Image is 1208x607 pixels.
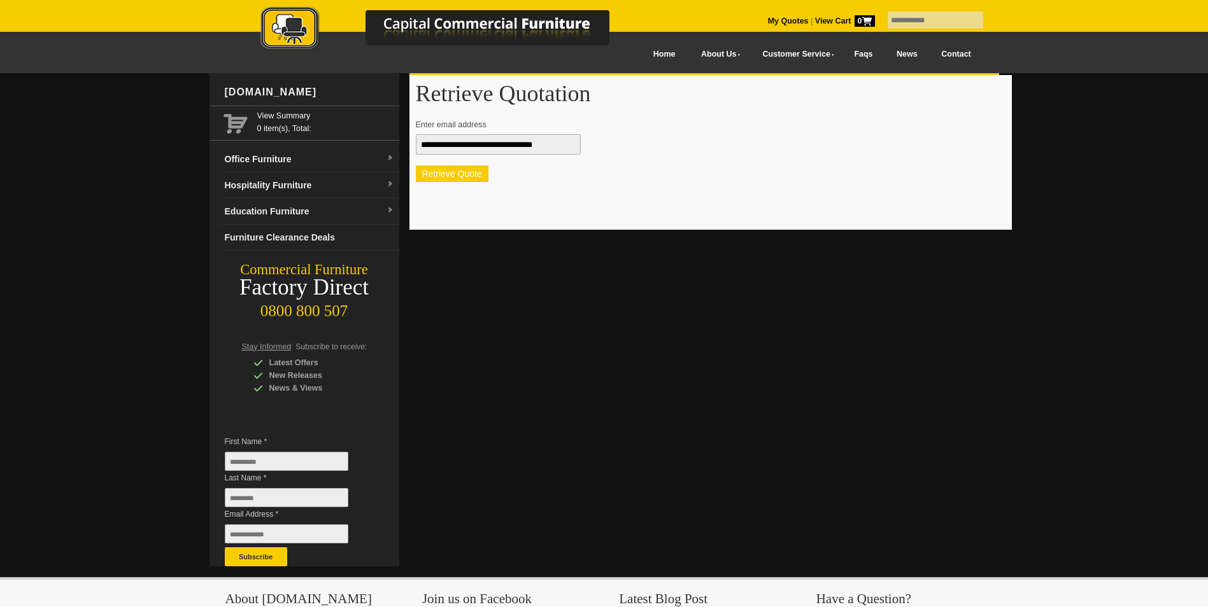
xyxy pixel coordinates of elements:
[257,109,394,122] a: View Summary
[225,524,348,543] input: Email Address *
[387,181,394,188] img: dropdown
[687,40,748,69] a: About Us
[885,40,929,69] a: News
[225,452,348,471] input: First Name *
[253,369,374,382] div: New Releases
[842,40,885,69] a: Faqs
[225,435,367,448] span: First Name *
[416,81,1005,106] h1: Retrieve Quotation
[257,109,394,133] span: 0 item(s), Total:
[225,547,287,566] button: Subscribe
[748,40,842,69] a: Customer Service
[220,146,399,172] a: Office Furnituredropdown
[220,73,399,111] div: [DOMAIN_NAME]
[813,17,874,25] a: View Cart0
[220,225,399,251] a: Furniture Clearance Deals
[210,279,399,297] div: Factory Direct
[225,508,367,520] span: Email Address *
[225,6,671,53] img: Capital Commercial Furniture Logo
[225,471,367,484] span: Last Name *
[295,342,367,351] span: Subscribe to receive:
[253,382,374,394] div: News & Views
[855,15,875,27] span: 0
[210,296,399,320] div: 0800 800 507
[225,6,671,57] a: Capital Commercial Furniture Logo
[242,342,292,351] span: Stay Informed
[220,199,399,225] a: Education Furnituredropdown
[416,118,993,131] p: Enter email address
[815,17,875,25] strong: View Cart
[210,261,399,279] div: Commercial Furniture
[225,488,348,507] input: Last Name *
[387,207,394,214] img: dropdown
[253,356,374,369] div: Latest Offers
[387,155,394,162] img: dropdown
[929,40,983,69] a: Contact
[220,172,399,199] a: Hospitality Furnituredropdown
[416,165,488,182] button: Retrieve Quote
[768,17,809,25] a: My Quotes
